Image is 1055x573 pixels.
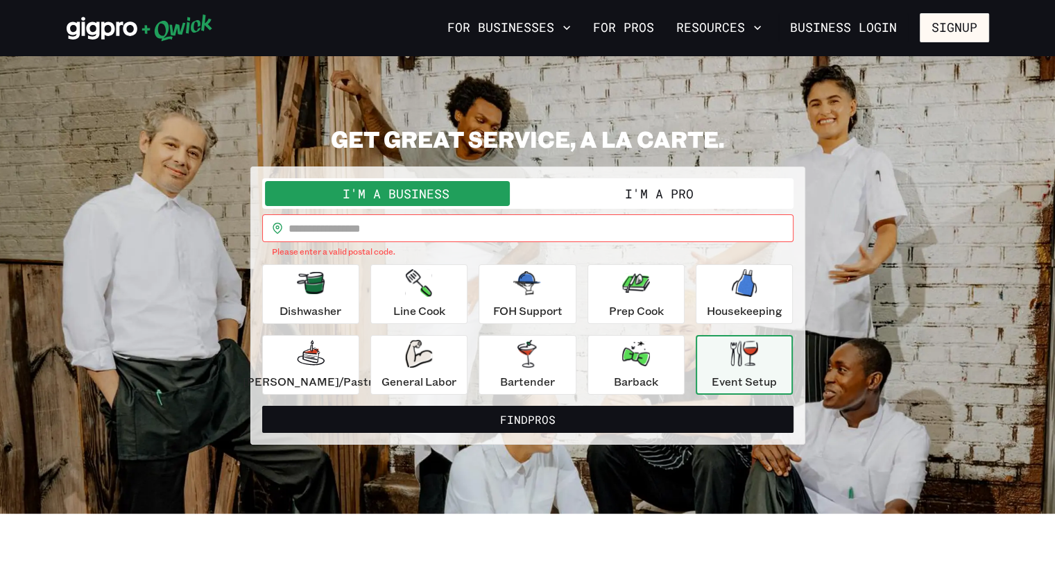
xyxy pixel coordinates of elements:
button: General Labor [370,335,468,395]
button: Prep Cook [587,264,685,324]
button: [PERSON_NAME]/Pastry [262,335,359,395]
button: Dishwasher [262,264,359,324]
button: I'm a Pro [528,181,791,206]
button: Event Setup [696,335,793,395]
p: Barback [614,373,658,390]
button: For Businesses [442,16,576,40]
button: Bartender [479,335,576,395]
p: Prep Cook [608,302,663,319]
p: Line Cook [393,302,445,319]
button: Signup [920,13,989,42]
p: Please enter a valid postal code. [272,245,784,259]
p: [PERSON_NAME]/Pastry [243,373,379,390]
p: Dishwasher [280,302,341,319]
h2: GET GREAT SERVICE, A LA CARTE. [250,125,805,153]
button: Resources [671,16,767,40]
a: Business Login [778,13,909,42]
button: FindPros [262,406,794,434]
p: FOH Support [492,302,562,319]
button: Barback [587,335,685,395]
p: General Labor [381,373,456,390]
p: Housekeeping [707,302,782,319]
button: I'm a Business [265,181,528,206]
button: FOH Support [479,264,576,324]
a: For Pros [587,16,660,40]
button: Line Cook [370,264,468,324]
button: Housekeeping [696,264,793,324]
p: Bartender [500,373,555,390]
p: Event Setup [712,373,777,390]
